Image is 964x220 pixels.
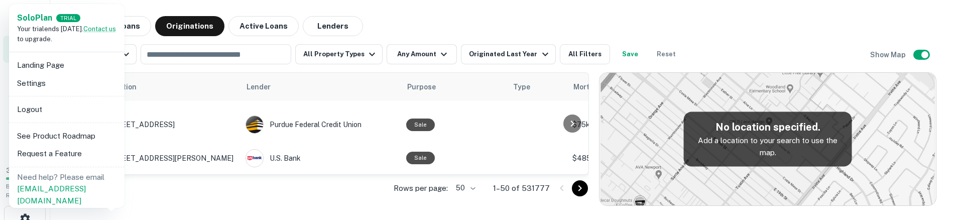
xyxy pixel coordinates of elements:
a: [EMAIL_ADDRESS][DOMAIN_NAME] [17,184,86,205]
li: Settings [13,74,120,92]
a: SoloPlan [17,12,52,24]
span: Your trial ends [DATE]. to upgrade. [17,25,116,43]
strong: Solo Plan [17,13,52,23]
li: Request a Feature [13,145,120,163]
iframe: Chat Widget [914,140,964,188]
p: Need help? Please email [17,171,116,207]
li: Logout [13,100,120,119]
li: See Product Roadmap [13,127,120,145]
li: Landing Page [13,56,120,74]
a: Contact us [83,25,116,33]
div: TRIAL [56,14,80,23]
